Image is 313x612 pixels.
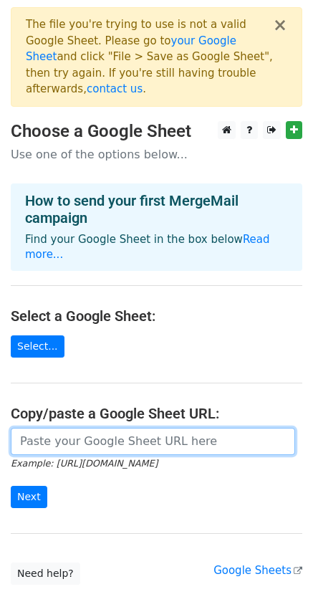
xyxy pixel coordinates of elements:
a: your Google Sheet [26,34,236,64]
a: Need help? [11,563,80,585]
h4: Select a Google Sheet: [11,307,302,325]
input: Next [11,486,47,508]
input: Paste your Google Sheet URL here [11,428,295,455]
h4: How to send your first MergeMail campaign [25,192,288,226]
p: Find your Google Sheet in the box below [25,232,288,262]
iframe: Chat Widget [241,543,313,612]
button: × [273,16,287,34]
h3: Choose a Google Sheet [11,121,302,142]
a: Google Sheets [213,564,302,577]
h4: Copy/paste a Google Sheet URL: [11,405,302,422]
a: Select... [11,335,64,358]
a: contact us [87,82,143,95]
div: The file you're trying to use is not a valid Google Sheet. Please go to and click "File > Save as... [26,16,273,97]
p: Use one of the options below... [11,147,302,162]
small: Example: [URL][DOMAIN_NAME] [11,458,158,469]
a: Read more... [25,233,270,261]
